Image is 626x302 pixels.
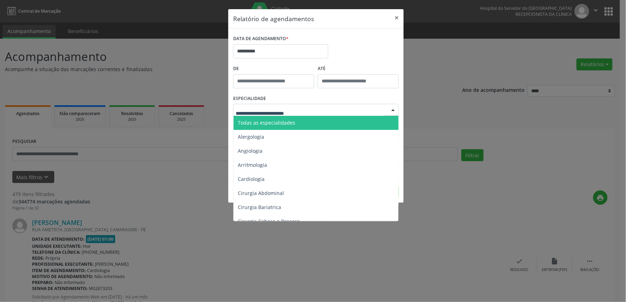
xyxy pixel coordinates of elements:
label: DATA DE AGENDAMENTO [233,33,289,44]
span: Todas as especialidades [238,119,295,126]
span: Alergologia [238,133,264,140]
label: De [233,63,314,74]
label: ATÉ [318,63,399,74]
h5: Relatório de agendamentos [233,14,314,23]
span: Cirurgia Abdominal [238,190,284,196]
span: Cirurgia Cabeça e Pescoço [238,218,300,225]
button: Close [390,9,404,26]
span: Cardiologia [238,176,265,182]
span: Cirurgia Bariatrica [238,204,281,210]
span: Arritmologia [238,162,267,168]
label: ESPECIALIDADE [233,93,266,104]
span: Angiologia [238,147,262,154]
